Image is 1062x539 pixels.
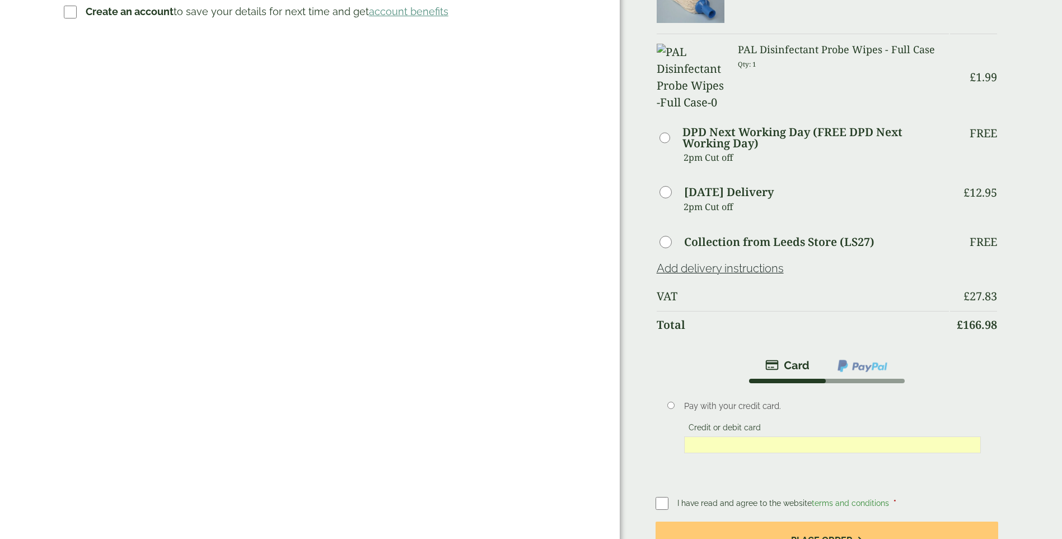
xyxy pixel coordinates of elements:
img: stripe.png [765,359,810,372]
a: Add delivery instructions [657,262,784,275]
abbr: required [893,499,896,508]
span: £ [970,69,976,85]
img: ppcp-gateway.png [836,359,888,373]
label: Collection from Leeds Store (LS27) [684,236,874,248]
p: to save your details for next time and get [86,4,448,19]
strong: Create an account [86,6,174,17]
img: PAL Disinfectant Probe Wipes -Full Case-0 [657,44,725,111]
span: £ [963,289,970,304]
bdi: 12.95 [963,185,997,200]
p: Free [970,235,997,249]
th: Total [657,311,949,338]
a: account benefits [369,6,448,17]
bdi: 27.83 [963,289,997,304]
span: £ [957,317,963,332]
label: [DATE] Delivery [684,187,774,198]
label: Credit or debit card [684,423,765,435]
th: VAT [657,283,949,310]
span: I have read and agree to the website [677,499,891,508]
small: Qty: 1 [738,60,756,68]
label: DPD Next Working Day (FREE DPD Next Working Day) [682,127,949,149]
p: 2pm Cut off [684,149,949,166]
bdi: 1.99 [970,69,997,85]
a: terms and conditions [812,499,889,508]
p: Free [970,127,997,140]
bdi: 166.98 [957,317,997,332]
p: Pay with your credit card. [684,400,981,412]
p: 2pm Cut off [684,198,949,215]
span: £ [963,185,970,200]
iframe: Secure card payment input frame [687,440,977,450]
h3: PAL Disinfectant Probe Wipes - Full Case [738,44,949,56]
